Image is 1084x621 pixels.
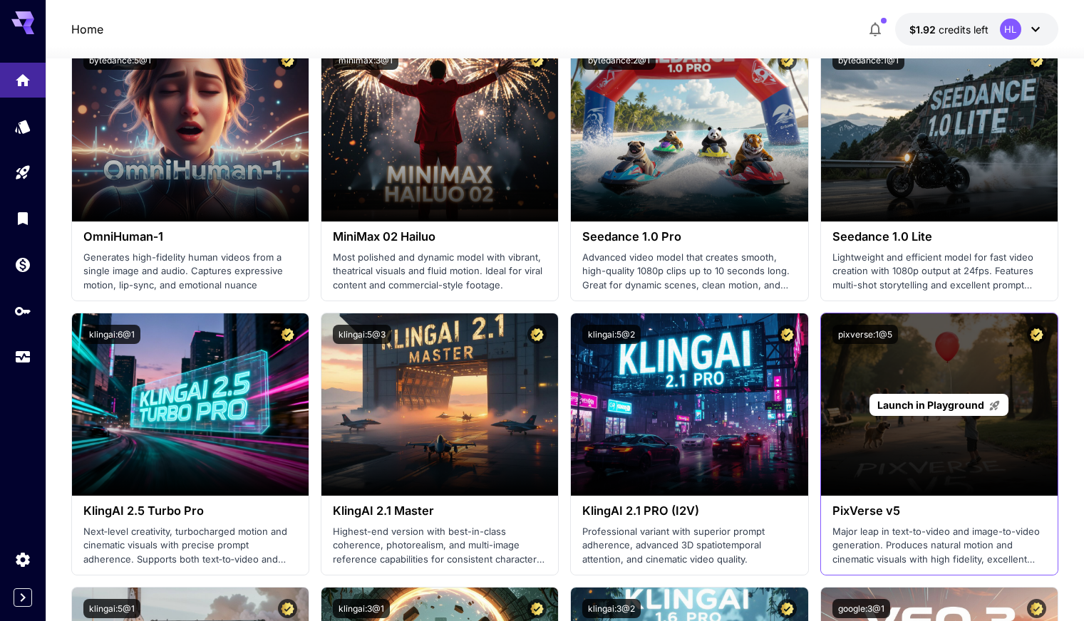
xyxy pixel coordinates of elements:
button: minimax:3@1 [333,51,398,70]
div: Library [14,209,31,227]
div: Playground [14,164,31,182]
p: Advanced video model that creates smooth, high-quality 1080p clips up to 10 seconds long. Great f... [582,251,796,293]
img: alt [321,313,558,496]
div: Models [14,118,31,135]
h3: KlingAI 2.1 PRO (I2V) [582,504,796,518]
img: alt [821,39,1058,221]
button: Certified Model – Vetted for best performance and includes a commercial license. [527,325,547,344]
button: $1.9209HL [895,13,1058,46]
p: Generates high-fidelity human videos from a single image and audio. Captures expressive motion, l... [83,251,297,293]
div: Usage [14,348,31,366]
button: klingai:5@1 [83,599,140,618]
h3: Seedance 1.0 Lite [832,230,1046,244]
button: Certified Model – Vetted for best performance and includes a commercial license. [527,599,547,618]
p: Major leap in text-to-video and image-to-video generation. Produces natural motion and cinematic ... [832,525,1046,567]
img: alt [72,313,309,496]
button: google:3@1 [832,599,890,618]
div: Home [14,67,31,85]
h3: Seedance 1.0 Pro [582,230,796,244]
div: API Keys [14,302,31,320]
button: pixverse:1@5 [832,325,898,344]
button: klingai:6@1 [83,325,140,344]
p: Highest-end version with best-in-class coherence, photorealism, and multi-image reference capabil... [333,525,547,567]
p: Next‑level creativity, turbocharged motion and cinematic visuals with precise prompt adherence. S... [83,525,297,567]
button: klingai:3@2 [582,599,641,618]
span: $1.92 [909,24,939,36]
button: Certified Model – Vetted for best performance and includes a commercial license. [778,599,797,618]
button: Certified Model – Vetted for best performance and includes a commercial license. [778,325,797,344]
button: Certified Model – Vetted for best performance and includes a commercial license. [1027,599,1046,618]
button: bytedance:5@1 [83,51,157,70]
div: Settings [14,550,31,568]
button: Certified Model – Vetted for best performance and includes a commercial license. [1027,325,1046,344]
button: Certified Model – Vetted for best performance and includes a commercial license. [278,599,297,618]
h3: KlingAI 2.5 Turbo Pro [83,504,297,518]
button: klingai:5@3 [333,325,391,344]
img: alt [571,39,807,221]
button: klingai:5@2 [582,325,641,344]
img: alt [321,39,558,221]
a: Home [71,21,103,38]
p: Lightweight and efficient model for fast video creation with 1080p output at 24fps. Features mult... [832,251,1046,293]
div: $1.9209 [909,22,988,37]
button: bytedance:1@1 [832,51,904,70]
nav: breadcrumb [71,21,103,38]
button: klingai:3@1 [333,599,390,618]
button: Certified Model – Vetted for best performance and includes a commercial license. [778,51,797,70]
a: Launch in Playground [869,394,1008,416]
button: Certified Model – Vetted for best performance and includes a commercial license. [527,51,547,70]
div: HL [1000,19,1021,40]
div: Wallet [14,256,31,273]
button: Certified Model – Vetted for best performance and includes a commercial license. [278,325,297,344]
p: Professional variant with superior prompt adherence, advanced 3D spatiotemporal attention, and ci... [582,525,796,567]
span: Launch in Playground [877,399,984,411]
button: Certified Model – Vetted for best performance and includes a commercial license. [278,51,297,70]
h3: OmniHuman‑1 [83,230,297,244]
p: Most polished and dynamic model with vibrant, theatrical visuals and fluid motion. Ideal for vira... [333,251,547,293]
h3: PixVerse v5 [832,504,1046,518]
button: Certified Model – Vetted for best performance and includes a commercial license. [1027,51,1046,70]
h3: KlingAI 2.1 Master [333,504,547,518]
button: bytedance:2@1 [582,51,656,70]
button: Expand sidebar [14,588,32,607]
span: credits left [939,24,988,36]
img: alt [72,39,309,221]
img: alt [571,313,807,496]
h3: MiniMax 02 Hailuo [333,230,547,244]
